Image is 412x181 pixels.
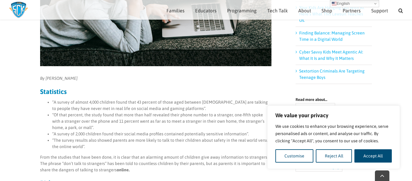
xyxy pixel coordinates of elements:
[343,8,361,13] span: Partners
[354,149,392,163] button: Accept All
[275,149,313,163] button: Customise
[52,99,271,112] li: “A survey of almost 4,000 children found that 43 percent of those aged between [DEMOGRAPHIC_DATA]...
[275,123,392,144] p: We use cookies to enhance your browsing experience, serve personalised ads or content, and analys...
[227,8,257,13] span: Programming
[117,167,130,172] strong: online.
[298,8,311,13] span: About
[299,5,365,23] a: Your Kids Are Hanging Out With AI. Here’s What This Lawsuit Teaches Us.
[316,149,352,163] button: Reject All
[9,2,28,18] img: Savvy Cyber Kids Logo
[52,112,271,131] li: “Of that percent, the study found that more than half revealed their phone number to a stranger, ...
[195,8,217,13] span: Educators
[166,8,185,13] span: Families
[299,69,365,80] a: Sextortion Criminals Are Targeting Teenage Boys
[323,103,332,112] span: (103)
[40,88,67,95] strong: Statistics
[52,137,271,150] li: “The survey results also showed parents are more likely to talk to their children about safety in...
[296,103,335,112] a: Cyber Security (103 items)
[322,8,332,13] span: Shop
[267,8,288,13] span: Tech Talk
[371,8,388,13] span: Support
[296,98,372,102] h4: Read more about…
[40,76,78,81] em: By [PERSON_NAME]
[299,31,365,42] a: Finding Balance: Managing Screen Time in a Digital World
[275,112,392,119] p: We value your privacy
[332,1,337,6] img: en
[299,50,363,61] a: Cyber Savvy Kids Meet Agentic AI: What It Is and Why It Matters
[52,131,271,137] li: “A survey of 2,000 children found their social media profiles contained potentially sensitive inf...
[40,154,271,173] p: From the studies that have been done, it is clear that an alarming amount of children give away i...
